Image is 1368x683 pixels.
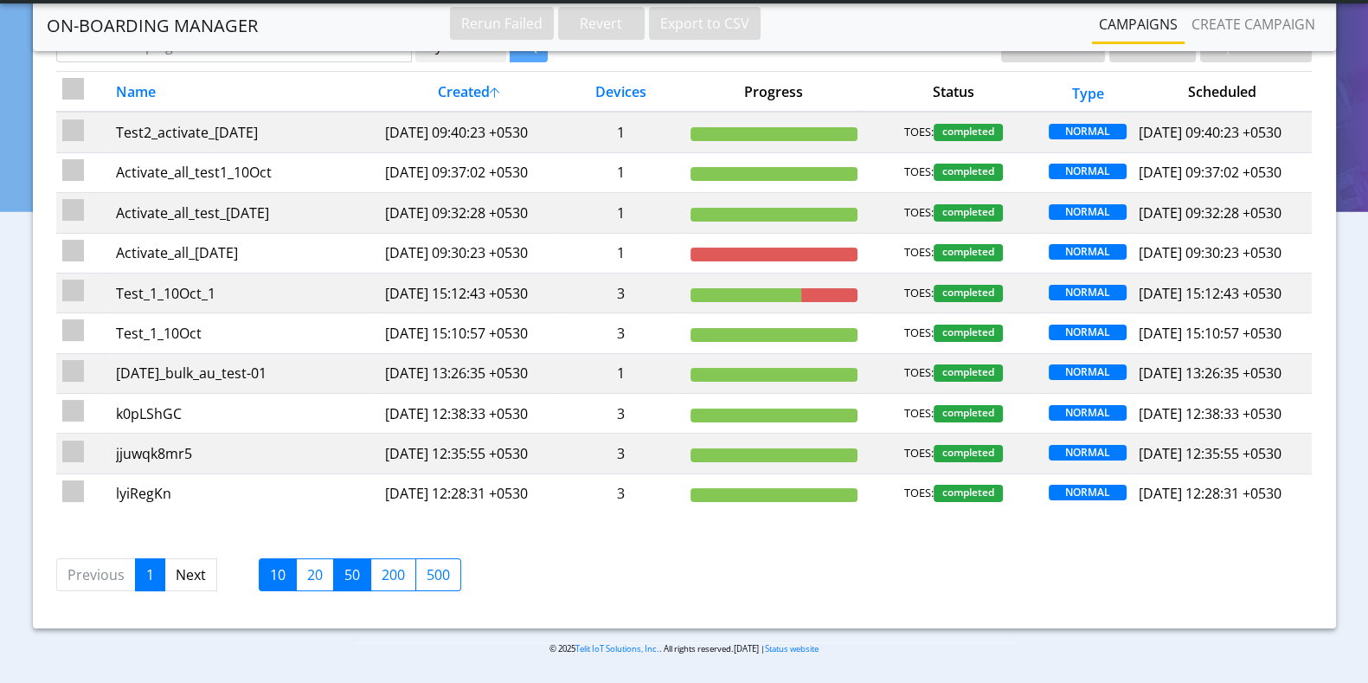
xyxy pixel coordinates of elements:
[1092,7,1185,42] a: Campaigns
[116,483,373,504] div: lyiRegKn
[934,364,1003,382] span: completed
[904,164,934,181] span: TOES:
[116,162,373,183] div: Activate_all_test1_10Oct
[1185,7,1322,42] a: Create campaign
[1049,244,1126,260] span: NORMAL
[1049,285,1126,300] span: NORMAL
[904,364,934,382] span: TOES:
[558,353,684,393] td: 1
[1139,284,1281,303] span: [DATE] 15:12:43 +0530
[904,445,934,462] span: TOES:
[259,558,297,591] label: 10
[47,9,258,43] a: On-Boarding Manager
[116,242,373,263] div: Activate_all_[DATE]
[1049,164,1126,179] span: NORMAL
[1049,445,1126,461] span: NORMAL
[934,204,1003,222] span: completed
[934,485,1003,502] span: completed
[1049,124,1126,139] span: NORMAL
[135,558,165,591] a: 1
[904,244,934,261] span: TOES:
[379,474,558,513] td: [DATE] 12:28:31 +0530
[1139,123,1281,142] span: [DATE] 09:40:23 +0530
[116,363,373,383] div: [DATE]_bulk_au_test-01
[1133,72,1312,113] th: Scheduled
[379,152,558,192] td: [DATE] 09:37:02 +0530
[558,152,684,192] td: 1
[1139,324,1281,343] span: [DATE] 15:10:57 +0530
[558,434,684,474] td: 3
[904,204,934,222] span: TOES:
[1049,364,1126,380] span: NORMAL
[934,244,1003,261] span: completed
[558,233,684,273] td: 1
[934,124,1003,141] span: completed
[116,203,373,223] div: Activate_all_test_[DATE]
[575,643,659,654] a: Telit IoT Solutions, Inc.
[110,72,379,113] th: Name
[558,394,684,434] td: 3
[904,485,934,502] span: TOES:
[164,558,217,591] a: Next
[1049,204,1126,220] span: NORMAL
[379,434,558,474] td: [DATE] 12:35:55 +0530
[904,325,934,342] span: TOES:
[558,313,684,353] td: 3
[333,558,371,591] label: 50
[934,164,1003,181] span: completed
[1139,484,1281,503] span: [DATE] 12:28:31 +0530
[370,558,416,591] label: 200
[934,445,1003,462] span: completed
[934,285,1003,302] span: completed
[116,283,373,304] div: Test_1_10Oct_1
[116,443,373,464] div: jjuwqk8mr5
[355,642,1013,655] p: © 2025 . All rights reserved.[DATE] |
[1139,203,1281,222] span: [DATE] 09:32:28 +0530
[558,112,684,152] td: 1
[379,353,558,393] td: [DATE] 13:26:35 +0530
[558,7,645,40] button: Revert
[1049,485,1126,500] span: NORMAL
[379,72,558,113] th: Created
[1049,405,1126,421] span: NORMAL
[864,72,1043,113] th: Status
[558,273,684,313] td: 3
[296,558,334,591] label: 20
[379,273,558,313] td: [DATE] 15:12:43 +0530
[116,403,373,424] div: k0pLShGC
[1139,163,1281,182] span: [DATE] 09:37:02 +0530
[1139,243,1281,262] span: [DATE] 09:30:23 +0530
[1049,325,1126,340] span: NORMAL
[379,313,558,353] td: [DATE] 15:10:57 +0530
[904,405,934,422] span: TOES:
[379,193,558,233] td: [DATE] 09:32:28 +0530
[558,72,684,113] th: Devices
[1139,404,1281,423] span: [DATE] 12:38:33 +0530
[379,112,558,152] td: [DATE] 09:40:23 +0530
[558,193,684,233] td: 1
[934,325,1003,342] span: completed
[1139,444,1281,463] span: [DATE] 12:35:55 +0530
[765,643,819,654] a: Status website
[379,233,558,273] td: [DATE] 09:30:23 +0530
[1043,72,1133,113] th: Type
[450,7,554,40] button: Rerun Failed
[116,122,373,143] div: Test2_activate_[DATE]
[934,405,1003,422] span: completed
[904,285,934,302] span: TOES:
[116,323,373,344] div: Test_1_10Oct
[684,72,863,113] th: Progress
[649,7,761,40] button: Export to CSV
[379,394,558,434] td: [DATE] 12:38:33 +0530
[904,124,934,141] span: TOES:
[415,558,461,591] label: 500
[558,474,684,513] td: 3
[1139,364,1281,383] span: [DATE] 13:26:35 +0530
